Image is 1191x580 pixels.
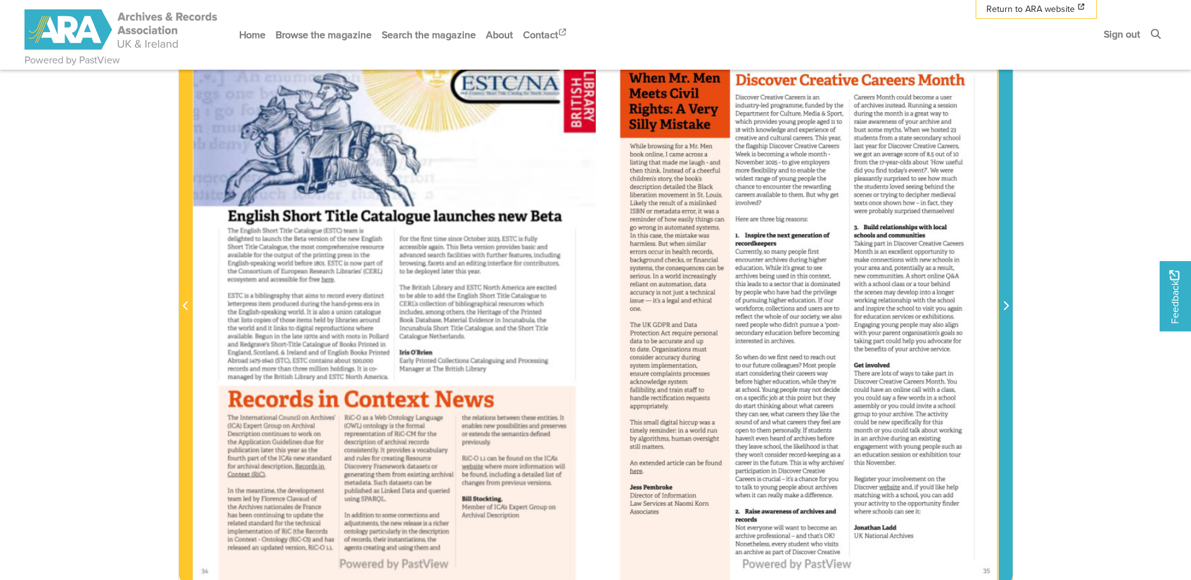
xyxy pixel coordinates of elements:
span: Feedback [1167,270,1182,323]
span: Return to ARA website [986,3,1075,16]
a: Contact [518,18,573,51]
a: Browse the magazine [271,18,377,51]
a: About [481,18,518,51]
a: Sign out [1099,18,1145,51]
img: ARA - ARC Magazine | Powered by PastView [24,9,219,50]
a: Powered by PastView [24,53,120,68]
a: Search the magazine [377,18,481,51]
a: Would you like to provide feedback? [1160,261,1191,331]
a: ARA - ARC Magazine | Powered by PastView logo [24,3,219,57]
a: Home [234,18,271,51]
